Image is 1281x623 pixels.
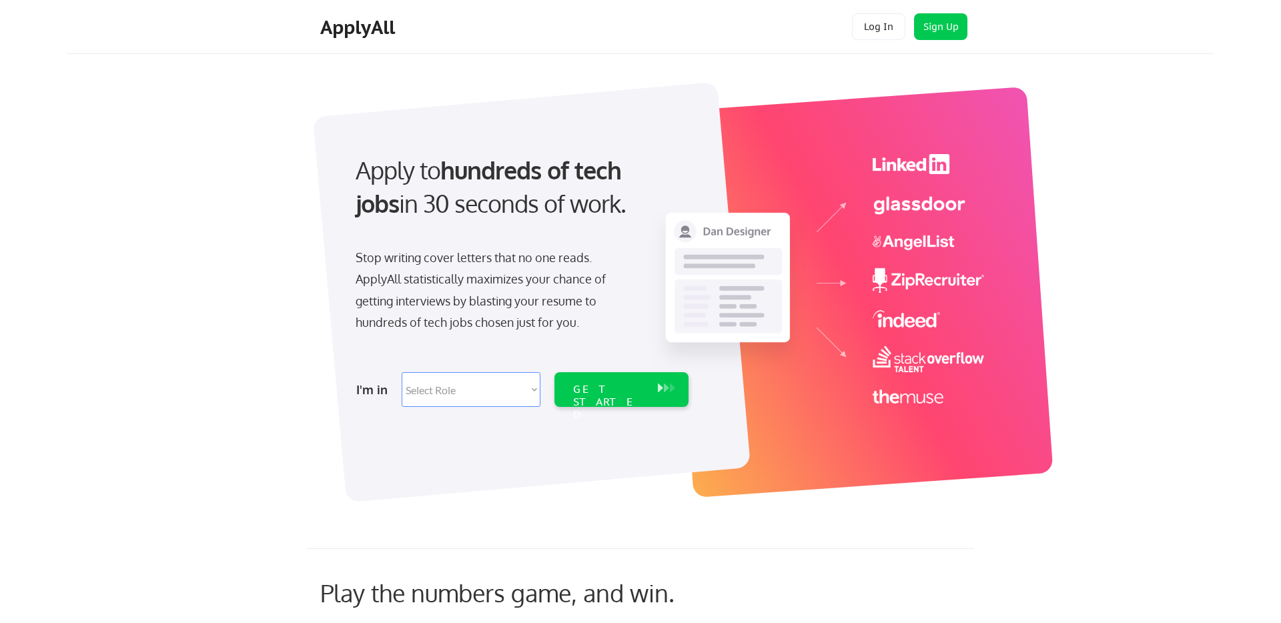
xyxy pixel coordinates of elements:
div: ApplyAll [320,16,399,39]
strong: hundreds of tech jobs [356,155,627,218]
div: Play the numbers game, and win. [320,578,734,607]
div: Apply to in 30 seconds of work. [356,153,683,221]
button: Log In [852,13,905,40]
div: Stop writing cover letters that no one reads. ApplyAll statistically maximizes your chance of get... [356,247,630,334]
div: I'm in [356,379,394,400]
button: Sign Up [914,13,967,40]
div: GET STARTED [573,383,645,422]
